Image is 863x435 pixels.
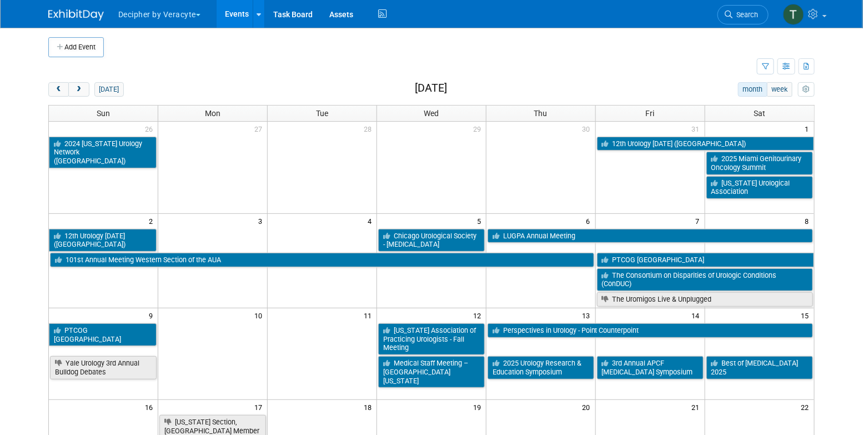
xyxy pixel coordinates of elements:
a: 101st Annual Meeting Western Section of the AUA [50,253,594,267]
span: 14 [691,308,705,322]
span: Tue [316,109,328,118]
span: Search [732,11,758,19]
span: 1 [804,122,814,136]
span: 20 [581,400,595,414]
span: 26 [144,122,158,136]
a: Perspectives in Urology - Point Counterpoint [488,323,813,338]
span: 21 [691,400,705,414]
button: [DATE] [94,82,124,97]
span: 5 [476,214,486,228]
button: week [767,82,792,97]
a: [US_STATE] Urological Association [706,176,813,199]
span: 31 [691,122,705,136]
span: 22 [800,400,814,414]
button: prev [48,82,69,97]
span: Sun [97,109,110,118]
img: ExhibitDay [48,9,104,21]
a: PTCOG [GEOGRAPHIC_DATA] [49,323,157,346]
span: 19 [472,400,486,414]
span: 11 [363,308,377,322]
a: 12th Urology [DATE] ([GEOGRAPHIC_DATA]) [49,229,157,252]
button: Add Event [48,37,104,57]
span: 13 [581,308,595,322]
span: 27 [253,122,267,136]
a: The Uromigos Live & Unplugged [597,292,813,307]
a: Yale Urology 3rd Annual Bulldog Debates [50,356,157,379]
a: 12th Urology [DATE] ([GEOGRAPHIC_DATA]) [597,137,814,151]
button: myCustomButton [798,82,815,97]
img: Tony Alvarado [783,4,804,25]
span: 29 [472,122,486,136]
span: 3 [257,214,267,228]
span: 7 [695,214,705,228]
a: Medical Staff Meeting – [GEOGRAPHIC_DATA][US_STATE] [378,356,485,388]
button: next [68,82,89,97]
button: month [738,82,767,97]
a: 2025 Urology Research & Education Symposium [488,356,594,379]
span: 30 [581,122,595,136]
span: Mon [205,109,220,118]
span: 10 [253,308,267,322]
span: 17 [253,400,267,414]
a: 2024 [US_STATE] Urology Network ([GEOGRAPHIC_DATA]) [49,137,157,168]
a: [US_STATE] Association of Practicing Urologists - Fall Meeting [378,323,485,355]
a: Search [718,5,769,24]
a: Chicago Urological Society - [MEDICAL_DATA] [378,229,485,252]
span: 16 [144,400,158,414]
h2: [DATE] [415,82,447,94]
a: Best of [MEDICAL_DATA] 2025 [706,356,813,379]
span: 2 [148,214,158,228]
span: 8 [804,214,814,228]
a: LUGPA Annual Meeting [488,229,813,243]
span: 15 [800,308,814,322]
span: 9 [148,308,158,322]
i: Personalize Calendar [802,86,810,93]
span: 6 [585,214,595,228]
a: PTCOG [GEOGRAPHIC_DATA] [597,253,814,267]
span: Thu [534,109,548,118]
span: 18 [363,400,377,414]
span: 4 [367,214,377,228]
span: Wed [424,109,439,118]
a: 3rd Annual APCF [MEDICAL_DATA] Symposium [597,356,704,379]
a: 2025 Miami Genitourinary Oncology Summit [706,152,813,174]
a: The Consortium on Disparities of Urologic Conditions (ConDUC) [597,268,813,291]
span: 28 [363,122,377,136]
span: Fri [646,109,655,118]
span: Sat [754,109,765,118]
span: 12 [472,308,486,322]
